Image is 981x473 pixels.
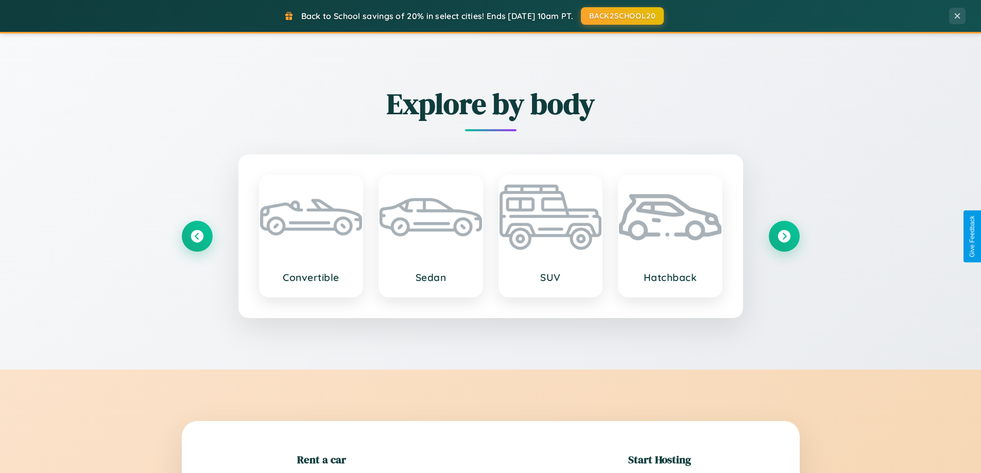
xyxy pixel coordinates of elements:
h2: Start Hosting [628,452,691,467]
h3: Hatchback [629,271,711,284]
h3: Sedan [390,271,472,284]
button: BACK2SCHOOL20 [581,7,664,25]
div: Give Feedback [969,216,976,257]
h2: Explore by body [182,84,800,124]
h2: Rent a car [297,452,346,467]
span: Back to School savings of 20% in select cities! Ends [DATE] 10am PT. [301,11,573,21]
h3: Convertible [270,271,352,284]
h3: SUV [510,271,592,284]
